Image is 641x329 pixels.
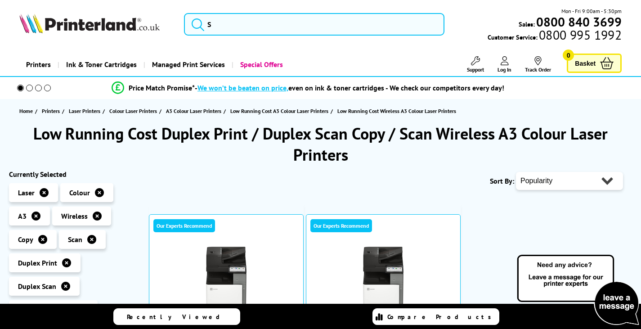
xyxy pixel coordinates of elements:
[9,123,632,165] h1: Low Running Cost Duplex Print / Duplex Scan Copy / Scan Wireless A3 Colour Laser Printers
[18,235,33,244] span: Copy
[61,212,88,221] span: Wireless
[109,106,157,116] span: Colour Laser Printers
[19,14,173,35] a: Printerland Logo
[166,106,221,116] span: A3 Colour Laser Printers
[18,258,57,267] span: Duplex Print
[18,282,56,291] span: Duplex Scan
[232,53,290,76] a: Special Offers
[563,50,574,61] span: 0
[525,56,551,73] a: Track Order
[350,246,417,314] img: Lexmark CX963se
[387,313,496,321] span: Compare Products
[337,108,456,114] span: Low Running Cost Wireless A3 Colour Laser Printers
[536,14,622,30] b: 0800 840 3699
[567,54,622,73] a: Basket 0
[69,106,103,116] a: Laser Printers
[561,7,622,15] span: Mon - Fri 9:00am - 5:30pm
[127,313,229,321] span: Recently Viewed
[42,106,62,116] a: Printers
[129,83,195,92] span: Price Match Promise*
[467,66,484,73] span: Support
[19,106,35,116] a: Home
[372,308,499,325] a: Compare Products
[230,106,331,116] a: Low Running Cost A3 Colour Laser Printers
[538,31,622,39] span: 0800 995 1992
[18,212,27,221] span: A3
[153,219,215,232] div: Our Experts Recommend
[488,31,622,41] span: Customer Service:
[66,53,137,76] span: Ink & Toner Cartridges
[197,83,288,92] span: We won’t be beaten on price,
[68,235,82,244] span: Scan
[69,188,90,197] span: Colour
[18,188,35,197] span: Laser
[535,18,622,26] a: 0800 840 3699
[230,106,328,116] span: Low Running Cost A3 Colour Laser Printers
[193,246,260,314] img: Lexmark CX962se
[166,106,224,116] a: A3 Colour Laser Printers
[498,56,511,73] a: Log In
[575,57,596,69] span: Basket
[467,56,484,73] a: Support
[515,253,641,327] img: Open Live Chat window
[109,106,159,116] a: Colour Laser Printers
[19,53,58,76] a: Printers
[19,14,160,33] img: Printerland Logo
[310,219,372,232] div: Our Experts Recommend
[113,308,240,325] a: Recently Viewed
[42,106,60,116] span: Printers
[69,106,100,116] span: Laser Printers
[195,83,504,92] div: - even on ink & toner cartridges - We check our competitors every day!
[143,53,232,76] a: Managed Print Services
[490,176,514,185] span: Sort By:
[498,66,511,73] span: Log In
[519,20,535,28] span: Sales:
[9,170,140,179] div: Currently Selected
[4,80,611,96] li: modal_Promise
[184,13,444,36] input: S
[58,53,143,76] a: Ink & Toner Cartridges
